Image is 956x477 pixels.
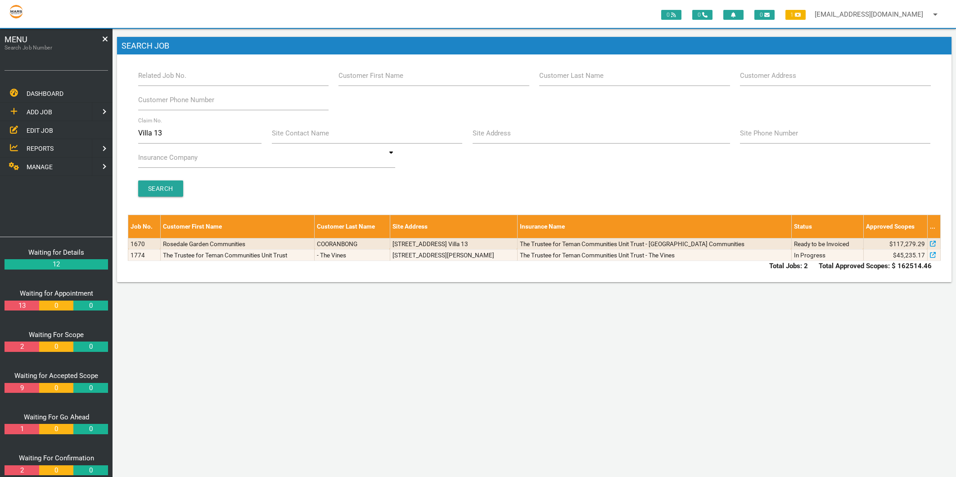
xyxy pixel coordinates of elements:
span: $117,279.29 [889,239,925,248]
b: Total Jobs: 2 [769,262,808,270]
span: MANAGE [27,163,53,171]
td: The Trustee for Teman Communities Unit Trust [160,249,315,261]
td: 1774 [128,249,161,261]
th: Site Address [390,215,517,238]
td: COORANBONG [315,238,390,249]
a: Waiting For Confirmation [19,454,94,462]
b: Total Approved Scopes: $ 162514.46 [819,262,932,270]
th: Customer First Name [160,215,315,238]
th: ... [927,215,940,238]
label: Related Job No. [138,71,186,81]
a: 0 [73,301,108,311]
label: Search Job Number [5,44,87,52]
a: 13 [5,301,39,311]
a: 0 [73,424,108,434]
th: Status [791,215,863,238]
a: 0 [73,465,108,476]
td: Ready to be Invoiced [791,238,863,249]
img: s3file [9,4,23,19]
th: Customer Last Name [315,215,390,238]
a: Waiting For Go Ahead [24,413,89,421]
span: 0 [754,10,775,20]
label: Customer First Name [338,71,403,81]
td: Rosedale Garden Communities [160,238,315,249]
span: MENU [5,33,27,45]
a: 2 [5,465,39,476]
h1: Search Job [117,37,951,55]
th: Approved Scopes [863,215,927,238]
span: 0 [661,10,681,20]
a: Waiting for Appointment [20,289,93,297]
span: 0 [692,10,712,20]
a: 0 [73,342,108,352]
span: DASHBOARD [27,90,63,97]
td: [STREET_ADDRESS][PERSON_NAME] [390,249,517,261]
td: The Trustee for Teman Communities Unit Trust - [GEOGRAPHIC_DATA] Communities [517,238,791,249]
th: Insurance Name [517,215,791,238]
a: 0 [39,301,73,311]
span: EDIT JOB [27,126,53,134]
a: 0 [73,383,108,393]
a: 0 [39,465,73,476]
span: REPORTS [27,145,54,152]
a: Waiting For Scope [29,331,84,339]
a: 1 [5,424,39,434]
a: 0 [39,424,73,434]
td: [STREET_ADDRESS] Villa 13 [390,238,517,249]
td: 1670 [128,238,161,249]
a: Waiting for Accepted Scope [14,372,98,380]
span: ADD JOB [27,108,52,116]
a: Waiting for Details [28,248,84,256]
a: 12 [5,259,108,270]
a: 0 [39,383,73,393]
th: Job No. [128,215,161,238]
label: Claim No. [138,117,162,125]
label: Customer Last Name [539,71,604,81]
td: - The Vines [315,249,390,261]
span: 1 [785,10,806,20]
input: Search [138,180,183,197]
label: Site Contact Name [272,128,329,139]
label: Customer Phone Number [138,95,214,105]
span: $45,235.17 [893,251,925,260]
a: 2 [5,342,39,352]
a: 9 [5,383,39,393]
label: Customer Address [740,71,796,81]
td: The Trustee for Teman Communities Unit Trust - The Vines [517,249,791,261]
label: Site Phone Number [740,128,798,139]
a: 0 [39,342,73,352]
label: Site Address [473,128,511,139]
td: In Progress [791,249,863,261]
